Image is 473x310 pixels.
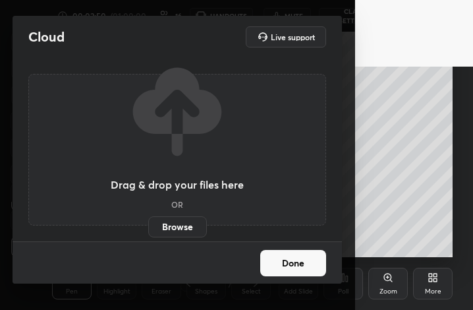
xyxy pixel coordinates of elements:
[111,179,244,190] h3: Drag & drop your files here
[171,201,183,208] h5: OR
[28,28,65,46] h2: Cloud
[379,288,397,295] div: Zoom
[271,33,315,41] h5: Live support
[260,250,326,276] button: Done
[425,288,441,295] div: More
